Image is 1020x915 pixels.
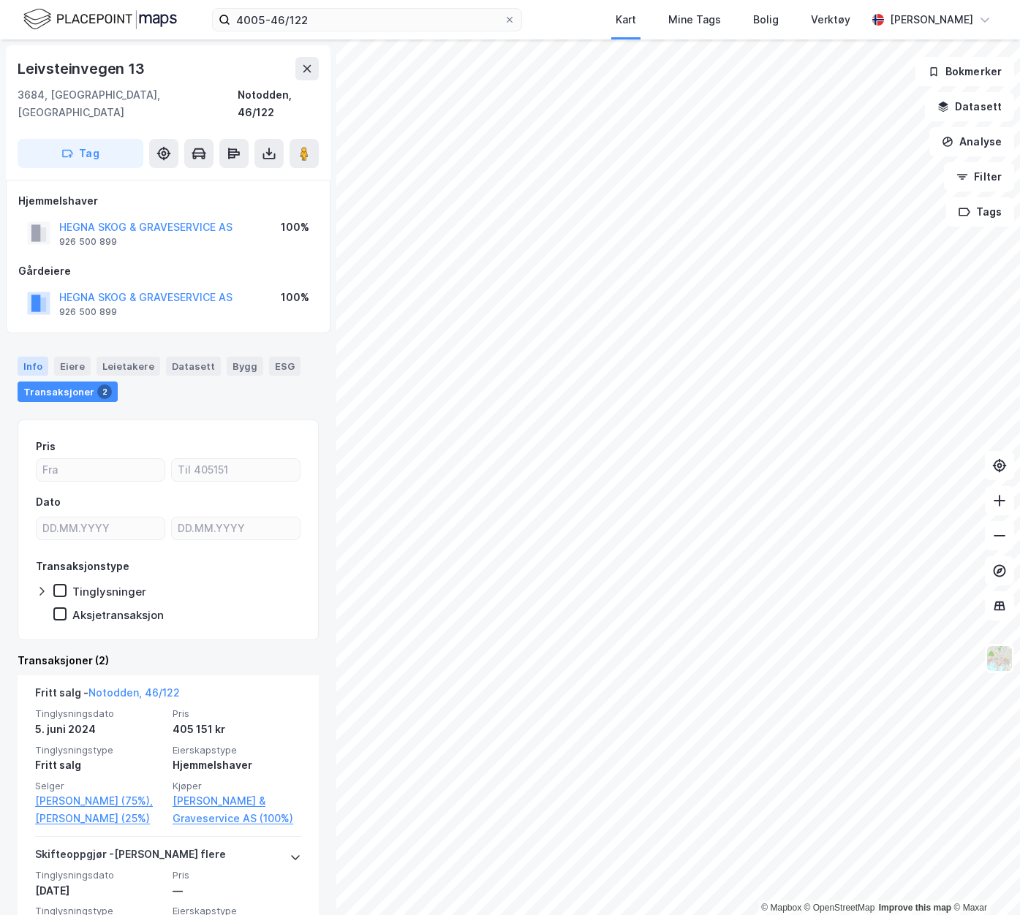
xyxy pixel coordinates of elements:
[929,127,1014,156] button: Analyse
[18,139,143,168] button: Tag
[173,707,301,720] span: Pris
[23,7,177,32] img: logo.f888ab2527a4732fd821a326f86c7f29.svg
[804,903,875,913] a: OpenStreetMap
[35,846,226,869] div: Skifteoppgjør - [PERSON_NAME] flere
[879,903,951,913] a: Improve this map
[35,684,180,707] div: Fritt salg -
[890,11,973,29] div: [PERSON_NAME]
[753,11,779,29] div: Bolig
[35,780,164,792] span: Selger
[18,357,48,376] div: Info
[35,721,164,738] div: 5. juni 2024
[230,9,504,31] input: Søk på adresse, matrikkel, gårdeiere, leietakere eller personer
[36,558,129,575] div: Transaksjonstype
[947,845,1020,915] iframe: Chat Widget
[18,86,238,121] div: 3684, [GEOGRAPHIC_DATA], [GEOGRAPHIC_DATA]
[18,262,318,280] div: Gårdeiere
[97,384,112,399] div: 2
[173,869,301,881] span: Pris
[986,645,1013,672] img: Z
[166,357,221,376] div: Datasett
[35,882,164,900] div: [DATE]
[915,57,1014,86] button: Bokmerker
[37,459,165,481] input: Fra
[37,517,165,539] input: DD.MM.YYYY
[35,707,164,720] span: Tinglysningsdato
[173,792,301,827] a: [PERSON_NAME] & Graveservice AS (100%)
[668,11,721,29] div: Mine Tags
[173,744,301,756] span: Eierskapstype
[35,744,164,756] span: Tinglysningstype
[18,381,118,402] div: Transaksjoner
[944,162,1014,191] button: Filter
[761,903,801,913] a: Mapbox
[97,357,160,376] div: Leietakere
[925,92,1014,121] button: Datasett
[946,197,1014,227] button: Tags
[59,306,117,318] div: 926 500 899
[281,289,309,306] div: 100%
[35,869,164,881] span: Tinglysningsdato
[227,357,263,376] div: Bygg
[269,357,301,376] div: ESG
[88,686,180,699] a: Notodden, 46/122
[811,11,850,29] div: Verktøy
[18,652,319,669] div: Transaksjoner (2)
[35,792,164,810] a: [PERSON_NAME] (75%),
[281,219,309,236] div: 100%
[173,756,301,774] div: Hjemmelshaver
[238,86,319,121] div: Notodden, 46/122
[18,192,318,210] div: Hjemmelshaver
[35,756,164,774] div: Fritt salg
[616,11,636,29] div: Kart
[59,236,117,248] div: 926 500 899
[35,810,164,827] a: [PERSON_NAME] (25%)
[36,438,56,455] div: Pris
[36,493,61,511] div: Dato
[72,585,146,599] div: Tinglysninger
[18,57,148,80] div: Leivsteinvegen 13
[54,357,91,376] div: Eiere
[173,780,301,792] span: Kjøper
[172,517,300,539] input: DD.MM.YYYY
[173,882,301,900] div: —
[172,459,300,481] input: Til 405151
[173,721,301,738] div: 405 151 kr
[72,608,164,622] div: Aksjetransaksjon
